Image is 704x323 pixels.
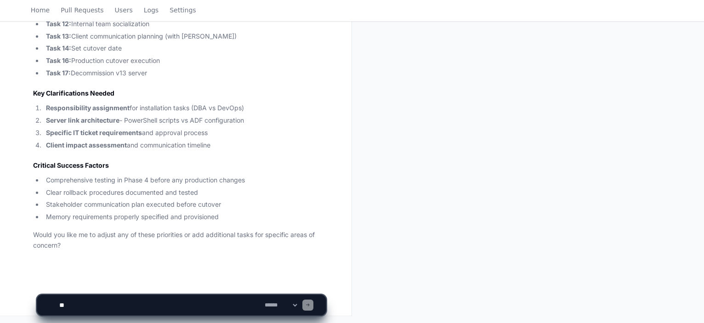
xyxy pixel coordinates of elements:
[43,19,326,29] li: Internal team socialization
[46,32,71,40] strong: Task 13:
[43,128,326,138] li: and approval process
[43,115,326,126] li: - PowerShell scripts vs ADF configuration
[170,7,196,13] span: Settings
[43,56,326,66] li: Production cutover execution
[61,7,103,13] span: Pull Requests
[43,43,326,54] li: Set cutover date
[33,230,326,251] p: Would you like me to adjust any of these priorities or add additional tasks for specific areas of...
[46,141,127,149] strong: Client impact assessment
[144,7,159,13] span: Logs
[43,187,326,198] li: Clear rollback procedures documented and tested
[46,44,71,52] strong: Task 14:
[33,161,326,170] h2: Critical Success Factors
[46,129,142,136] strong: Specific IT ticket requirements
[33,89,326,98] h2: Key Clarifications Needed
[43,175,326,186] li: Comprehensive testing in Phase 4 before any production changes
[46,69,71,77] strong: Task 17:
[43,103,326,113] li: for installation tasks (DBA vs DevOps)
[43,140,326,151] li: and communication timeline
[43,199,326,210] li: Stakeholder communication plan executed before cutover
[43,212,326,222] li: Memory requirements properly specified and provisioned
[43,68,326,79] li: Decommission v13 server
[46,20,71,28] strong: Task 12:
[46,104,130,112] strong: Responsibility assignment
[46,57,71,64] strong: Task 16:
[46,116,119,124] strong: Server link architecture
[115,7,133,13] span: Users
[31,7,50,13] span: Home
[43,31,326,42] li: Client communication planning (with [PERSON_NAME])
